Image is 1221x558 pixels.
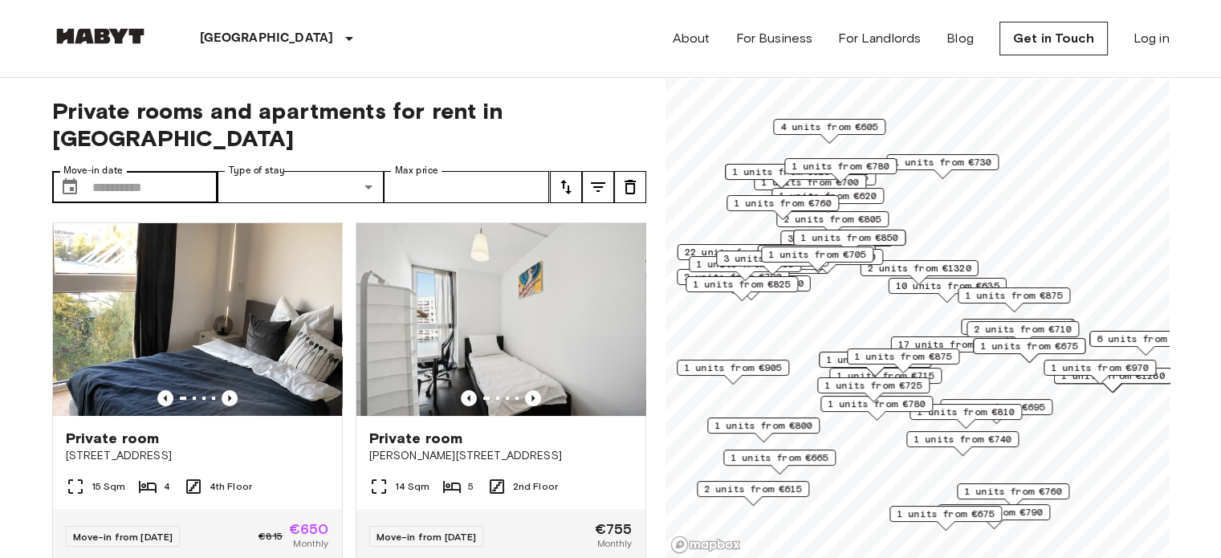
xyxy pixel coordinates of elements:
[783,212,881,226] span: 2 units from €805
[716,250,828,275] div: Map marker
[940,399,1052,424] div: Map marker
[66,448,329,464] span: [STREET_ADDRESS]
[893,155,991,169] span: 1 units from €730
[725,164,837,189] div: Map marker
[836,369,934,383] span: 1 units from €715
[53,223,342,416] img: Marketing picture of unit DE-01-002-004-04HF
[258,529,283,544] span: €815
[696,257,794,271] span: 1 units from €895
[513,479,558,494] span: 2nd Floor
[693,277,791,291] span: 1 units from €825
[614,171,646,203] button: tune
[164,479,170,494] span: 4
[677,360,789,385] div: Map marker
[677,269,789,294] div: Map marker
[692,275,810,300] div: Map marker
[673,29,710,48] a: About
[964,484,1062,499] span: 1 units from €760
[704,482,802,496] span: 2 units from €615
[92,479,126,494] span: 15 Sqm
[707,417,820,442] div: Map marker
[824,378,922,393] span: 1 units from €725
[999,22,1108,55] a: Get in Touch
[897,507,995,521] span: 1 units from €675
[965,288,1063,303] span: 1 units from €875
[906,431,1019,456] div: Map marker
[780,120,878,134] span: 4 units from €605
[829,368,942,393] div: Map marker
[819,352,931,377] div: Map marker
[689,256,801,281] div: Map marker
[369,448,633,464] span: [PERSON_NAME][STREET_ADDRESS]
[757,245,875,270] div: Map marker
[210,479,252,494] span: 4th Floor
[888,278,1006,303] div: Map marker
[723,450,836,475] div: Map marker
[686,276,798,301] div: Map marker
[914,432,1011,446] span: 1 units from €740
[229,164,285,177] label: Type of stay
[779,189,877,203] span: 1 units from €620
[376,531,477,543] span: Move-in from [DATE]
[468,479,474,494] span: 5
[910,404,1022,429] div: Map marker
[820,396,933,421] div: Map marker
[780,230,893,255] div: Map marker
[550,171,582,203] button: tune
[771,188,884,213] div: Map marker
[52,28,149,44] img: Habyt
[73,531,173,543] span: Move-in from [DATE]
[792,159,889,173] span: 1 units from €780
[461,390,477,406] button: Previous image
[773,119,885,144] div: Map marker
[968,320,1066,334] span: 1 units from €710
[828,397,926,411] span: 1 units from €780
[771,249,883,274] div: Map marker
[838,29,921,48] a: For Landlords
[723,251,821,266] span: 3 units from €625
[356,223,645,416] img: Marketing picture of unit DE-01-302-006-05
[793,230,906,255] div: Map marker
[784,158,897,183] div: Map marker
[369,429,463,448] span: Private room
[761,246,873,271] div: Map marker
[66,429,160,448] span: Private room
[395,164,438,177] label: Max price
[596,536,632,551] span: Monthly
[684,270,782,284] span: 2 units from €790
[697,481,809,506] div: Map marker
[684,245,788,259] span: 22 units from €655
[1097,332,1195,346] span: 6 units from €645
[395,479,430,494] span: 14 Sqm
[52,97,646,152] span: Private rooms and apartments for rent in [GEOGRAPHIC_DATA]
[732,165,830,179] span: 1 units from €620
[684,360,782,375] span: 1 units from €905
[957,483,1069,508] div: Map marker
[54,171,86,203] button: Choose date
[222,390,238,406] button: Previous image
[817,377,930,402] div: Map marker
[1089,331,1202,356] div: Map marker
[973,338,1085,363] div: Map marker
[800,230,898,245] span: 1 units from €850
[860,260,978,285] div: Map marker
[947,400,1045,414] span: 1 units from €695
[958,287,1070,312] div: Map marker
[699,276,803,291] span: 1 units from €1200
[525,390,541,406] button: Previous image
[1044,360,1156,385] div: Map marker
[670,536,741,554] a: Mapbox logo
[886,154,999,179] div: Map marker
[890,336,1008,361] div: Map marker
[963,319,1075,344] div: Map marker
[63,164,123,177] label: Move-in date
[917,405,1015,419] span: 1 units from €810
[945,505,1043,519] span: 1 units from €790
[582,171,614,203] button: tune
[897,337,1001,352] span: 17 units from €720
[967,321,1079,346] div: Map marker
[289,522,329,536] span: €650
[677,244,795,269] div: Map marker
[889,506,1002,531] div: Map marker
[293,536,328,551] span: Monthly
